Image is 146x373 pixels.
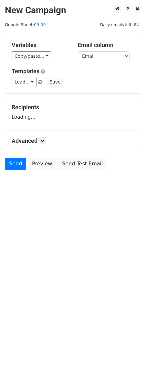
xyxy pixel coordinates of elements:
h2: New Campaign [5,5,141,16]
a: Load... [12,77,36,87]
a: Daily emails left: 84 [98,22,141,27]
a: Send [5,158,26,170]
h5: Email column [78,42,134,49]
span: Daily emails left: 84 [98,21,141,28]
h5: Variables [12,42,68,49]
a: Copy/paste... [12,51,51,61]
a: Send Test Email [58,158,107,170]
a: Templates [12,68,39,74]
div: Loading... [12,104,134,121]
a: 09.09 [34,22,46,27]
a: Preview [28,158,56,170]
small: Google Sheet: [5,22,46,27]
button: Save [47,77,63,87]
h5: Recipients [12,104,134,111]
h5: Advanced [12,137,134,144]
